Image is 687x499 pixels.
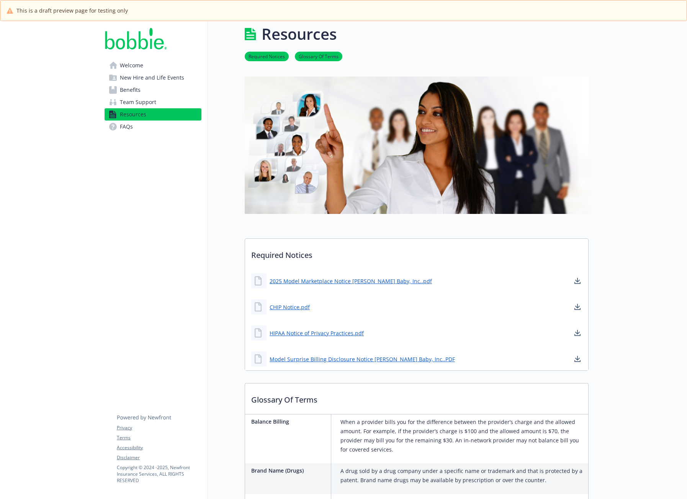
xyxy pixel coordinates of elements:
[105,121,201,133] a: FAQs
[573,354,582,364] a: download document
[105,108,201,121] a: Resources
[245,239,588,267] p: Required Notices
[573,328,582,338] a: download document
[117,464,201,484] p: Copyright © 2024 - 2025 , Newfront Insurance Services, ALL RIGHTS RESERVED
[573,302,582,311] a: download document
[120,121,133,133] span: FAQs
[117,424,201,431] a: Privacy
[270,277,432,285] a: 2025 Model Marketplace Notice [PERSON_NAME] Baby, Inc..pdf
[16,7,128,15] span: This is a draft preview page for testing only
[120,96,156,108] span: Team Support
[270,355,455,363] a: Model Surprise Billing Disclosure Notice [PERSON_NAME] Baby, Inc..PDF
[120,59,143,72] span: Welcome
[105,96,201,108] a: Team Support
[117,444,201,451] a: Accessibility
[105,72,201,84] a: New Hire and Life Events
[120,84,141,96] span: Benefits
[105,84,201,96] a: Benefits
[105,59,201,72] a: Welcome
[340,417,585,454] p: When a provider bills you for the difference between the provider’s charge and the allowed amount...
[573,276,582,285] a: download document
[120,72,184,84] span: New Hire and Life Events
[262,23,337,46] h1: Resources
[270,329,364,337] a: HIPAA Notice of Privacy Practices.pdf
[245,52,289,60] a: Required Notices
[251,417,328,426] p: Balance Billing
[340,466,585,485] p: A drug sold by a drug company under a specific name or trademark and that is protected by a paten...
[270,303,310,311] a: CHIP Notice.pdf
[251,466,328,475] p: Brand Name (Drugs)
[245,77,589,214] img: resources page banner
[245,383,588,412] p: Glossary Of Terms
[120,108,146,121] span: Resources
[117,454,201,461] a: Disclaimer
[117,434,201,441] a: Terms
[295,52,342,60] a: Glossary Of Terms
